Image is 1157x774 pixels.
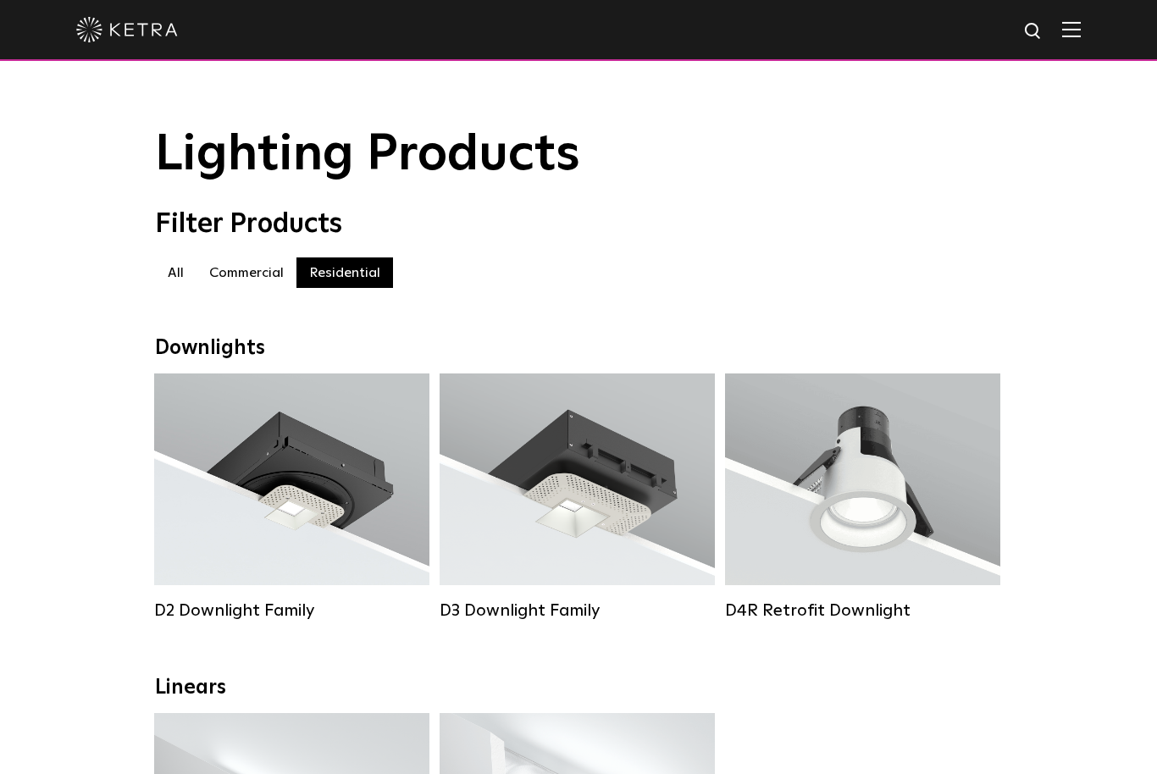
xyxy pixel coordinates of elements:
[197,257,296,288] label: Commercial
[440,600,715,621] div: D3 Downlight Family
[155,208,1002,240] div: Filter Products
[155,336,1002,361] div: Downlights
[76,17,178,42] img: ketra-logo-2019-white
[155,130,580,180] span: Lighting Products
[155,676,1002,700] div: Linears
[725,600,1000,621] div: D4R Retrofit Downlight
[154,600,429,621] div: D2 Downlight Family
[1023,21,1044,42] img: search icon
[1062,21,1081,37] img: Hamburger%20Nav.svg
[725,373,1000,619] a: D4R Retrofit Downlight Lumen Output:800Colors:White / BlackBeam Angles:15° / 25° / 40° / 60°Watta...
[155,257,197,288] label: All
[154,373,429,619] a: D2 Downlight Family Lumen Output:1200Colors:White / Black / Gloss Black / Silver / Bronze / Silve...
[296,257,393,288] label: Residential
[440,373,715,619] a: D3 Downlight Family Lumen Output:700 / 900 / 1100Colors:White / Black / Silver / Bronze / Paintab...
